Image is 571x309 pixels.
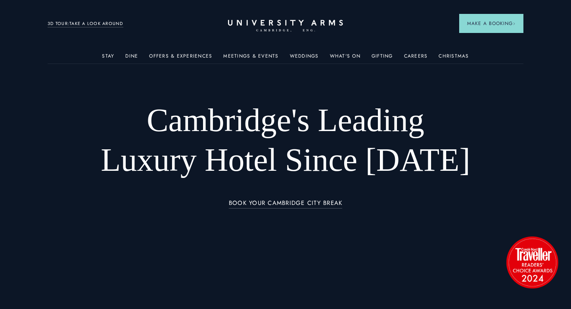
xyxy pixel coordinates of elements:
h1: Cambridge's Leading Luxury Hotel Since [DATE] [95,100,476,180]
a: Gifting [372,53,393,64]
a: Christmas [439,53,469,64]
button: Make a BookingArrow icon [459,14,523,33]
a: Dine [125,53,138,64]
a: Careers [404,53,428,64]
span: Make a Booking [467,20,515,27]
a: What's On [330,53,360,64]
a: Home [228,20,343,32]
a: Offers & Experiences [149,53,212,64]
img: Arrow icon [513,22,515,25]
a: Stay [102,53,114,64]
a: Weddings [290,53,319,64]
a: 3D TOUR:TAKE A LOOK AROUND [48,20,123,27]
a: Meetings & Events [223,53,278,64]
img: image-2524eff8f0c5d55edbf694693304c4387916dea5-1501x1501-png [502,232,562,292]
a: BOOK YOUR CAMBRIDGE CITY BREAK [229,200,343,209]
